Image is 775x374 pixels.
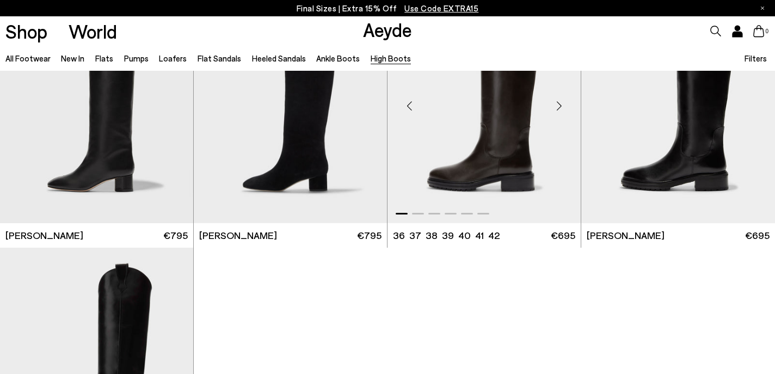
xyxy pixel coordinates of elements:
span: €695 [551,229,575,242]
a: [PERSON_NAME] €795 [194,223,387,248]
li: 40 [458,229,471,242]
a: Flats [95,53,113,63]
span: €795 [357,229,382,242]
li: 39 [442,229,454,242]
a: All Footwear [5,53,51,63]
a: High Boots [371,53,411,63]
ul: variant [393,229,496,242]
li: 42 [488,229,500,242]
p: Final Sizes | Extra 15% Off [297,2,479,15]
span: Navigate to /collections/ss25-final-sizes [404,3,478,13]
span: 0 [764,28,770,34]
a: Pumps [124,53,149,63]
a: Aeyde [363,18,412,41]
a: Flat Sandals [198,53,241,63]
a: 36 37 38 39 40 41 42 €695 [387,223,581,248]
li: 37 [409,229,421,242]
li: 36 [393,229,405,242]
span: Filters [745,53,767,63]
a: Heeled Sandals [252,53,306,63]
span: €795 [163,229,188,242]
li: 38 [426,229,438,242]
a: Loafers [159,53,187,63]
span: [PERSON_NAME] [199,229,277,242]
a: New In [61,53,84,63]
span: [PERSON_NAME] [587,229,665,242]
a: Shop [5,22,47,41]
div: Previous slide [393,89,426,122]
span: [PERSON_NAME] [5,229,83,242]
li: 41 [475,229,484,242]
a: [PERSON_NAME] €695 [581,223,775,248]
a: Ankle Boots [316,53,360,63]
div: Next slide [543,89,575,122]
a: World [69,22,117,41]
a: 0 [753,25,764,37]
span: €695 [745,229,770,242]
